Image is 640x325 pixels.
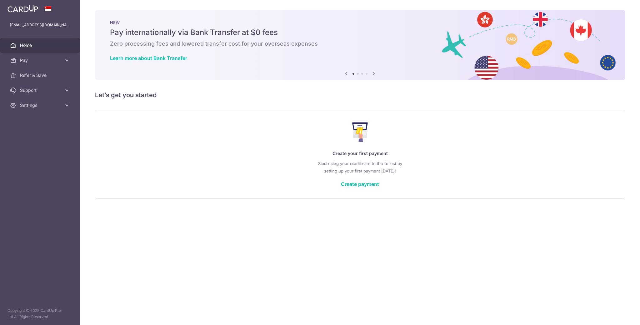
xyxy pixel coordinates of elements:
[108,160,612,175] p: Start using your credit card to the fullest by setting up your first payment [DATE]!
[110,27,610,37] h5: Pay internationally via Bank Transfer at $0 fees
[95,10,625,80] img: Bank transfer banner
[20,102,61,108] span: Settings
[10,22,70,28] p: [EMAIL_ADDRESS][DOMAIN_NAME]
[20,72,61,78] span: Refer & Save
[20,42,61,48] span: Home
[110,40,610,47] h6: Zero processing fees and lowered transfer cost for your overseas expenses
[110,55,187,61] a: Learn more about Bank Transfer
[352,122,368,142] img: Make Payment
[110,20,610,25] p: NEW
[20,57,61,63] span: Pay
[341,181,379,187] a: Create payment
[20,87,61,93] span: Support
[108,150,612,157] p: Create your first payment
[95,90,625,100] h5: Let’s get you started
[7,5,38,12] img: CardUp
